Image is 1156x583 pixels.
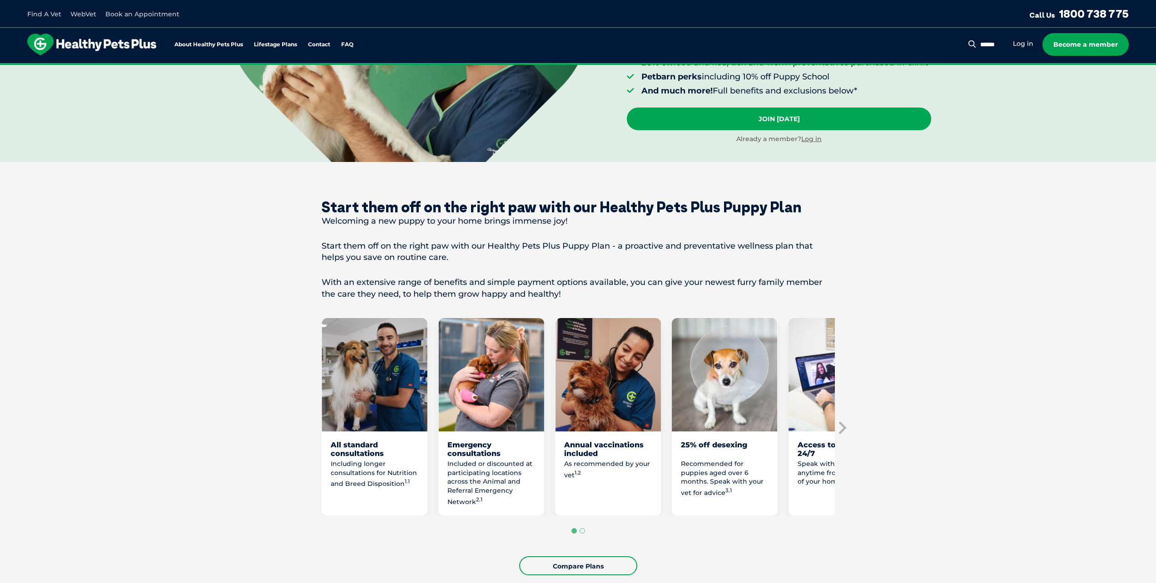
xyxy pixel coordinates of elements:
a: Book an Appointment [105,10,179,18]
a: Find A Vet [27,10,61,18]
div: Emergency consultations [447,441,535,458]
strong: Petbarn perks [641,72,702,82]
a: Lifestage Plans [254,42,297,48]
a: FAQ [341,42,353,48]
li: 1 of 8 [322,318,427,515]
p: Speak with a qualified vet anytime from the comfort of your home [798,460,885,486]
p: Including longer consultations for Nutrition and Breed Disposition [331,460,418,488]
li: including 10% off Puppy School [641,71,931,83]
div: Start them off on the right paw with our Healthy Pets Plus Puppy Plan [322,198,835,216]
a: Join [DATE] [627,108,931,130]
p: As recommended by your vet [564,460,652,480]
p: Included or discounted at participating locations across the Animal and Referral Emergency Network [447,460,535,506]
a: Log in [801,135,822,143]
li: 4 of 8 [672,318,778,515]
button: Search [967,39,978,49]
li: Full benefits and exclusions below* [641,85,931,97]
a: About Healthy Pets Plus [174,42,243,48]
span: Call Us [1029,10,1055,20]
button: Next slide [835,421,848,435]
img: hpp-logo [27,34,156,55]
div: All standard consultations [331,441,418,458]
li: 5 of 8 [789,318,894,515]
strong: And much more! [641,86,713,96]
p: Welcoming a new puppy to your home brings immense joy! [322,216,835,227]
div: 25% off desexing [681,441,769,458]
a: Contact [308,42,330,48]
div: Annual vaccinations included [564,441,652,458]
button: Go to page 1 [571,528,577,534]
button: Go to page 2 [580,528,585,534]
sup: 3.1 [725,487,732,494]
sup: 1.2 [575,470,581,476]
div: Access to WebVet 24/7 [798,441,885,458]
a: Compare Plans [519,556,637,575]
a: Call Us1800 738 775 [1029,7,1129,20]
strong: 20% off [641,58,673,68]
ul: Select a slide to show [322,527,835,535]
p: With an extensive range of benefits and simple payment options available, you can give your newes... [322,277,835,299]
span: Proactive, preventative wellness program designed to keep your pet healthier and happier for longer [408,64,748,72]
sup: 1.1 [405,478,410,485]
li: 3 of 8 [555,318,661,515]
p: Start them off on the right paw with our Healthy Pets Plus Puppy Plan - a proactive and preventat... [322,240,835,263]
li: 2 of 8 [438,318,544,515]
sup: 2.1 [476,496,482,503]
div: Already a member? [627,135,931,144]
a: WebVet [70,10,96,18]
p: Recommended for puppies aged over 6 months. Speak with your vet for advice [681,460,769,497]
a: Become a member [1042,33,1129,56]
a: Log in [1013,39,1033,48]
